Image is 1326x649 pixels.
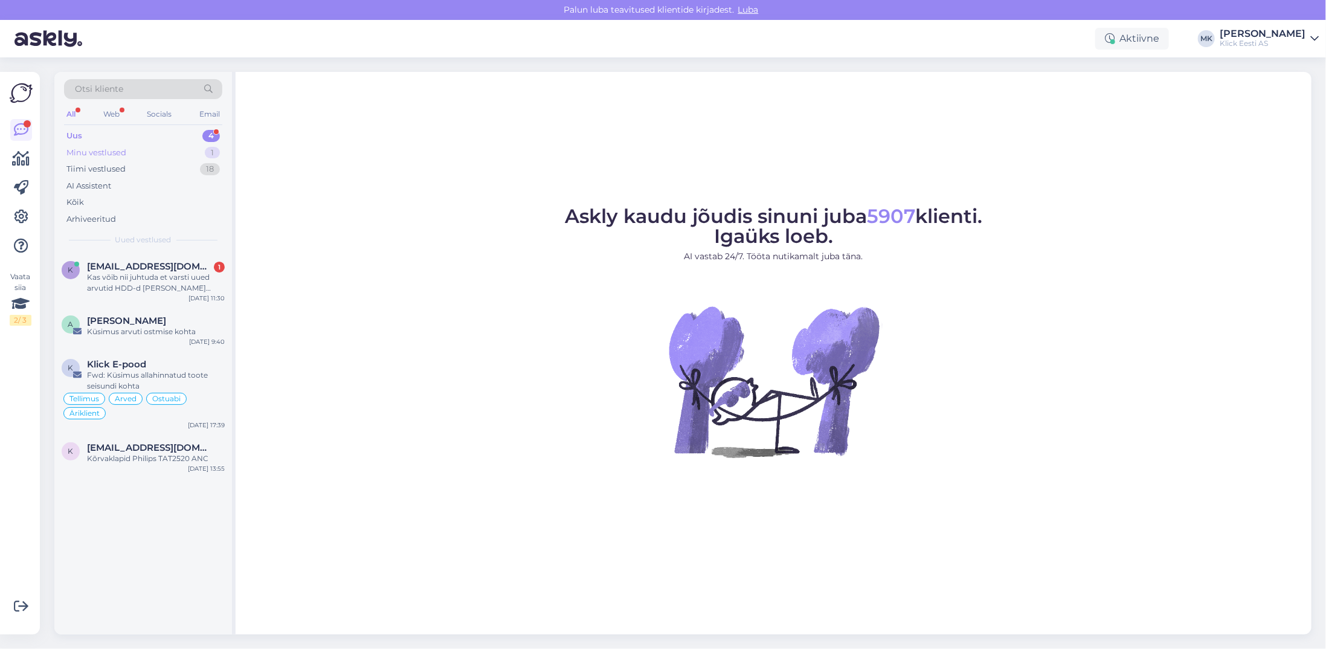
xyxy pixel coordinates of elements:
[867,204,915,228] span: 5907
[202,130,220,142] div: 4
[152,395,181,402] span: Ostuabi
[188,464,225,473] div: [DATE] 13:55
[205,147,220,159] div: 1
[87,453,225,464] div: Kõrvaklapid Philips TAT2520 ANC
[565,250,982,263] p: AI vastab 24/7. Tööta nutikamalt juba täna.
[1220,29,1319,48] a: [PERSON_NAME]Klick Eesti AS
[68,320,74,329] span: A
[1220,29,1305,39] div: [PERSON_NAME]
[115,395,137,402] span: Arved
[69,395,99,402] span: Tellimus
[1198,30,1215,47] div: MK
[188,421,225,430] div: [DATE] 17:39
[1220,39,1305,48] div: Klick Eesti AS
[665,273,883,490] img: No Chat active
[64,106,78,122] div: All
[214,262,225,273] div: 1
[189,337,225,346] div: [DATE] 9:40
[1095,28,1169,50] div: Aktiivne
[144,106,174,122] div: Socials
[10,315,31,326] div: 2 / 3
[68,447,74,456] span: k
[66,147,126,159] div: Minu vestlused
[66,196,84,208] div: Kõik
[87,370,225,392] div: Fwd: Küsimus allahinnatud toote seisundi kohta
[115,234,172,245] span: Uued vestlused
[10,271,31,326] div: Vaata siia
[68,265,74,274] span: K
[101,106,122,122] div: Web
[66,163,126,175] div: Tiimi vestlused
[200,163,220,175] div: 18
[75,83,123,95] span: Otsi kliente
[68,363,74,372] span: K
[735,4,762,15] span: Luba
[188,294,225,303] div: [DATE] 11:30
[66,130,82,142] div: Uus
[69,410,100,417] span: Äriklient
[87,326,225,337] div: Küsimus arvuti ostmise kohta
[10,82,33,105] img: Askly Logo
[66,213,116,225] div: Arhiveeritud
[87,261,213,272] span: Kristiinarmt@gmail.com
[87,315,166,326] span: Andra Kulp
[66,180,111,192] div: AI Assistent
[87,359,146,370] span: Klick E-pood
[87,442,213,453] span: katri@europe.com
[565,204,982,248] span: Askly kaudu jõudis sinuni juba klienti. Igaüks loeb.
[87,272,225,294] div: Kas võib nii juhtuda et varsti uued arvutid HDD-d [PERSON_NAME] enam
[197,106,222,122] div: Email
